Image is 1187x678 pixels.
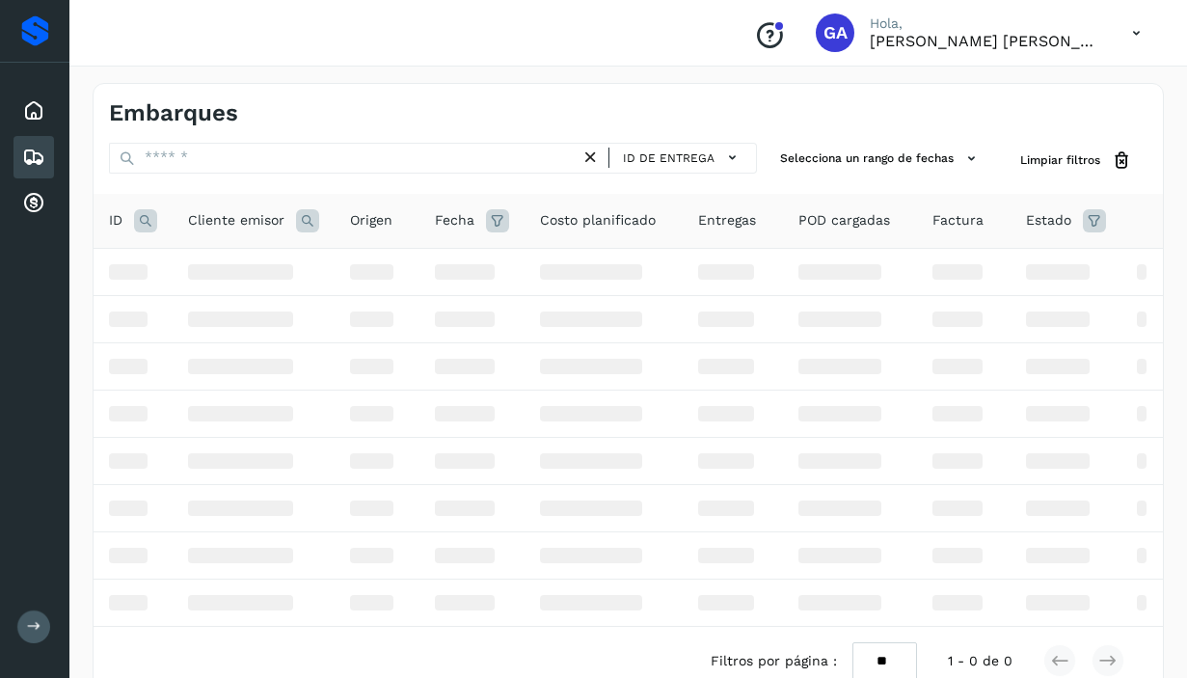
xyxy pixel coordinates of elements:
p: GUILLERMO ALBERTO RODRIGUEZ REGALADO [870,32,1101,50]
span: ID de entrega [623,149,715,167]
button: Limpiar filtros [1005,143,1147,178]
span: Factura [932,210,984,231]
p: Hola, [870,15,1101,32]
div: Inicio [13,90,54,132]
span: Limpiar filtros [1020,151,1100,169]
button: ID de entrega [617,144,748,172]
span: POD cargadas [798,210,890,231]
h4: Embarques [109,99,238,127]
span: Fecha [435,210,474,231]
span: Filtros por página : [711,651,837,671]
span: Entregas [698,210,756,231]
span: 1 - 0 de 0 [948,651,1012,671]
button: Selecciona un rango de fechas [772,143,989,175]
div: Embarques [13,136,54,178]
span: Origen [350,210,392,231]
span: ID [109,210,122,231]
span: Cliente emisor [188,210,284,231]
span: Estado [1026,210,1071,231]
span: Costo planificado [540,210,656,231]
div: Cuentas por cobrar [13,182,54,225]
